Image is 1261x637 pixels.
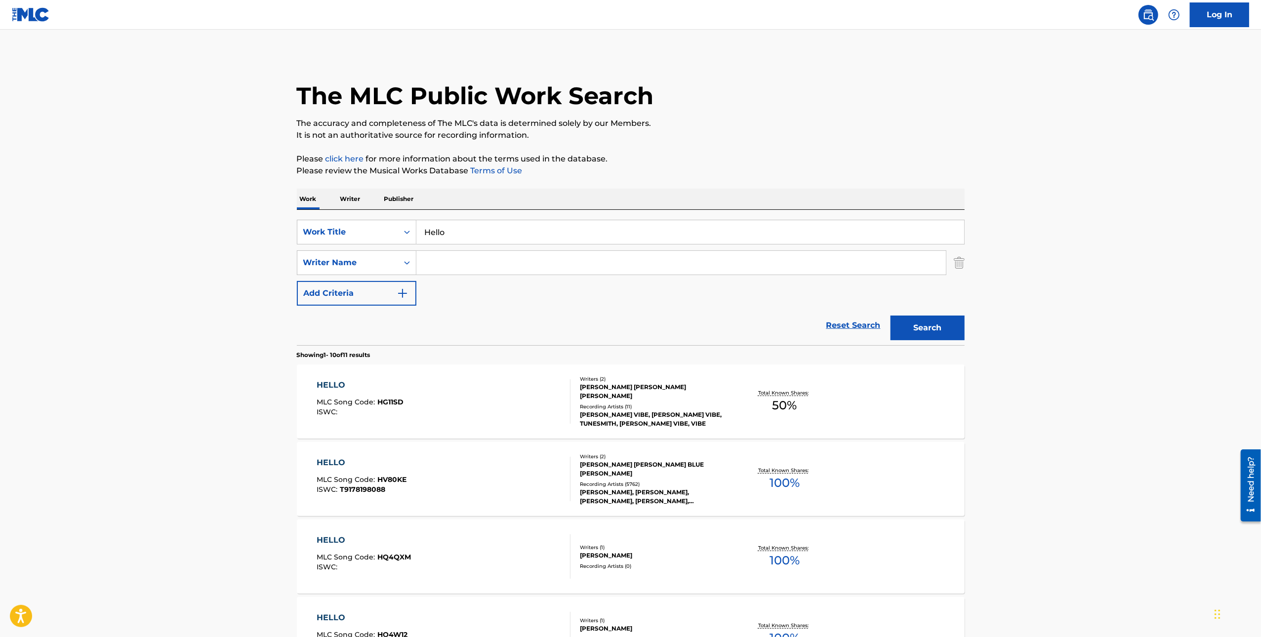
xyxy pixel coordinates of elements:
iframe: Resource Center [1233,446,1261,525]
p: Writer [337,189,364,209]
button: Add Criteria [297,281,416,306]
span: HG11SD [377,398,404,406]
a: Log In [1190,2,1249,27]
div: [PERSON_NAME] [580,551,729,560]
a: HELLOMLC Song Code:HG11SDISWC:Writers (2)[PERSON_NAME] [PERSON_NAME] [PERSON_NAME]Recording Artis... [297,364,965,438]
div: [PERSON_NAME] [PERSON_NAME] BLUE [PERSON_NAME] [580,460,729,478]
p: Publisher [381,189,417,209]
div: Recording Artists ( 5762 ) [580,480,729,488]
div: Writer Name [303,257,392,269]
span: MLC Song Code : [317,475,377,484]
span: HV80KE [377,475,407,484]
a: Reset Search [821,315,886,336]
span: HQ4QXM [377,553,411,561]
div: Recording Artists ( 11 ) [580,403,729,410]
p: Please review the Musical Works Database [297,165,965,177]
form: Search Form [297,220,965,345]
p: The accuracy and completeness of The MLC's data is determined solely by our Members. [297,118,965,129]
div: [PERSON_NAME] VIBE, [PERSON_NAME] VIBE, TUNESMITH, [PERSON_NAME] VIBE, VIBE [580,410,729,428]
span: 50 % [772,397,797,414]
p: Total Known Shares: [758,544,811,552]
div: Work Title [303,226,392,238]
p: Total Known Shares: [758,622,811,629]
img: MLC Logo [12,7,50,22]
div: [PERSON_NAME] [580,624,729,633]
div: HELLO [317,379,404,391]
div: [PERSON_NAME], [PERSON_NAME], [PERSON_NAME], [PERSON_NAME], [PERSON_NAME], [PERSON_NAME] [580,488,729,506]
h1: The MLC Public Work Search [297,81,654,111]
a: HELLOMLC Song Code:HQ4QXMISWC:Writers (1)[PERSON_NAME]Recording Artists (0)Total Known Shares:100% [297,519,965,594]
span: MLC Song Code : [317,398,377,406]
span: MLC Song Code : [317,553,377,561]
img: Delete Criterion [954,250,965,275]
p: Please for more information about the terms used in the database. [297,153,965,165]
span: 100 % [770,552,800,569]
div: HELLO [317,457,407,469]
div: Writers ( 1 ) [580,544,729,551]
span: ISWC : [317,562,340,571]
p: Work [297,189,320,209]
a: click here [325,154,364,163]
a: HELLOMLC Song Code:HV80KEISWC:T9178198088Writers (2)[PERSON_NAME] [PERSON_NAME] BLUE [PERSON_NAME... [297,442,965,516]
p: Showing 1 - 10 of 11 results [297,351,370,359]
button: Search [891,316,965,340]
div: HELLO [317,534,411,546]
div: Help [1164,5,1184,25]
span: T9178198088 [340,485,385,494]
div: [PERSON_NAME] [PERSON_NAME] [PERSON_NAME] [580,383,729,400]
div: Writers ( 2 ) [580,453,729,460]
div: Writers ( 1 ) [580,617,729,624]
div: Recording Artists ( 0 ) [580,562,729,570]
p: Total Known Shares: [758,467,811,474]
div: Drag [1215,599,1220,629]
span: 100 % [770,474,800,492]
span: ISWC : [317,485,340,494]
p: Total Known Shares: [758,389,811,397]
iframe: Chat Widget [1212,590,1261,637]
div: Writers ( 2 ) [580,375,729,383]
p: It is not an authoritative source for recording information. [297,129,965,141]
img: 9d2ae6d4665cec9f34b9.svg [397,287,408,299]
span: ISWC : [317,407,340,416]
a: Terms of Use [469,166,523,175]
img: search [1142,9,1154,21]
a: Public Search [1139,5,1158,25]
div: HELLO [317,612,407,624]
img: help [1168,9,1180,21]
